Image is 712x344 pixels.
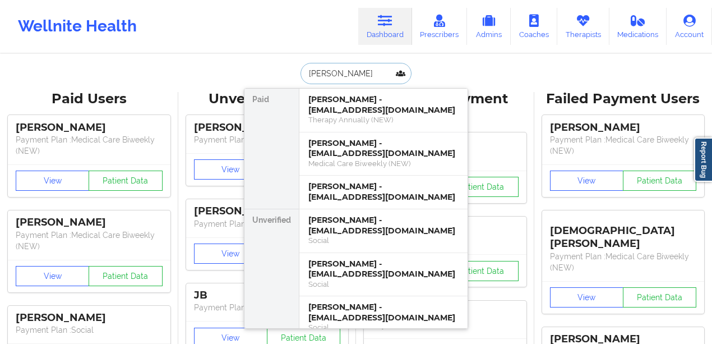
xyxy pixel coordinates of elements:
[308,138,459,159] div: [PERSON_NAME] - [EMAIL_ADDRESS][DOMAIN_NAME]
[194,159,267,180] button: View
[667,8,712,45] a: Account
[467,8,511,45] a: Admins
[511,8,557,45] a: Coaches
[550,216,697,250] div: [DEMOGRAPHIC_DATA][PERSON_NAME]
[308,302,459,323] div: [PERSON_NAME] - [EMAIL_ADDRESS][DOMAIN_NAME]
[550,287,623,308] button: View
[16,171,89,191] button: View
[550,251,697,273] p: Payment Plan : Medical Care Biweekly (NEW)
[194,289,341,302] div: JB
[445,177,518,197] button: Patient Data
[308,159,459,168] div: Medical Care Biweekly (NEW)
[623,287,696,308] button: Patient Data
[8,90,170,108] div: Paid Users
[244,89,299,209] div: Paid
[16,121,163,134] div: [PERSON_NAME]
[194,205,341,218] div: [PERSON_NAME]
[445,261,518,281] button: Patient Data
[550,171,623,191] button: View
[16,324,163,336] p: Payment Plan : Social
[308,323,459,332] div: Social
[16,230,163,252] p: Payment Plan : Medical Care Biweekly (NEW)
[557,8,609,45] a: Therapists
[308,215,459,236] div: [PERSON_NAME] - [EMAIL_ADDRESS][DOMAIN_NAME]
[89,171,162,191] button: Patient Data
[308,279,459,289] div: Social
[194,121,341,134] div: [PERSON_NAME]
[609,8,667,45] a: Medications
[16,216,163,229] div: [PERSON_NAME]
[550,134,697,157] p: Payment Plan : Medical Care Biweekly (NEW)
[194,302,341,313] p: Payment Plan : Unmatched Plan
[194,244,267,264] button: View
[308,181,459,202] div: [PERSON_NAME] - [EMAIL_ADDRESS][DOMAIN_NAME]
[186,90,349,108] div: Unverified Users
[412,8,468,45] a: Prescribers
[308,115,459,125] div: Therapy Annually (NEW)
[550,121,697,134] div: [PERSON_NAME]
[308,259,459,279] div: [PERSON_NAME] - [EMAIL_ADDRESS][DOMAIN_NAME]
[358,8,412,45] a: Dashboard
[16,266,89,286] button: View
[194,218,341,230] p: Payment Plan : Unmatched Plan
[16,311,163,324] div: [PERSON_NAME]
[89,266,162,286] button: Patient Data
[308,94,459,115] div: [PERSON_NAME] - [EMAIL_ADDRESS][DOMAIN_NAME]
[542,90,705,108] div: Failed Payment Users
[194,134,341,145] p: Payment Plan : Unmatched Plan
[694,137,712,182] a: Report Bug
[308,236,459,245] div: Social
[623,171,696,191] button: Patient Data
[16,134,163,157] p: Payment Plan : Medical Care Biweekly (NEW)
